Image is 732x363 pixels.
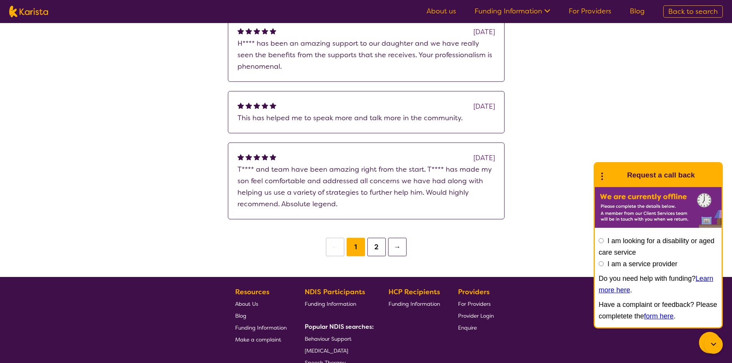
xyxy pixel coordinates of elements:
[270,28,276,34] img: fullstar
[237,112,495,124] p: This has helped me to speak more and talk more in the community.
[254,28,260,34] img: fullstar
[458,324,477,331] span: Enquire
[246,28,252,34] img: fullstar
[254,154,260,160] img: fullstar
[458,287,490,297] b: Providers
[237,102,244,109] img: fullstar
[235,298,287,310] a: About Us
[473,26,495,38] div: [DATE]
[305,300,356,307] span: Funding Information
[388,300,440,307] span: Funding Information
[237,28,244,34] img: fullstar
[235,312,246,319] span: Blog
[235,300,258,307] span: About Us
[305,347,348,354] span: [MEDICAL_DATA]
[235,322,287,333] a: Funding Information
[237,38,495,72] p: H**** has been an amazing support to our daughter and we have really seen the benefits from the s...
[235,287,269,297] b: Resources
[9,6,48,17] img: Karista logo
[663,5,723,18] a: Back to search
[262,154,268,160] img: fullstar
[599,299,718,322] p: Have a complaint or feedback? Please completete the .
[262,28,268,34] img: fullstar
[630,7,645,16] a: Blog
[595,187,722,228] img: Karista offline chat form to request call back
[388,238,407,256] button: →
[254,102,260,109] img: fullstar
[270,102,276,109] img: fullstar
[644,312,674,320] a: form here
[475,7,550,16] a: Funding Information
[699,332,720,353] button: Channel Menu
[326,238,344,256] button: ←
[270,154,276,160] img: fullstar
[458,298,494,310] a: For Providers
[262,102,268,109] img: fullstar
[458,322,494,333] a: Enquire
[246,154,252,160] img: fullstar
[608,260,677,268] label: I am a service provider
[668,7,718,16] span: Back to search
[473,152,495,164] div: [DATE]
[458,300,491,307] span: For Providers
[367,238,386,256] button: 2
[235,324,287,331] span: Funding Information
[388,287,440,297] b: HCP Recipients
[237,164,495,210] p: T**** and team have been amazing right from the start. T**** has made my son feel comfortable and...
[305,287,365,297] b: NDIS Participants
[458,310,494,322] a: Provider Login
[427,7,456,16] a: About us
[305,323,374,331] b: Popular NDIS searches:
[599,273,718,296] p: Do you need help with funding? .
[305,333,371,345] a: Behaviour Support
[305,345,371,356] a: [MEDICAL_DATA]
[569,7,611,16] a: For Providers
[607,167,622,183] img: Karista
[627,169,695,181] h1: Request a call back
[458,312,494,319] span: Provider Login
[347,238,365,256] button: 1
[305,298,371,310] a: Funding Information
[246,102,252,109] img: fullstar
[235,333,287,345] a: Make a complaint
[305,335,352,342] span: Behaviour Support
[237,154,244,160] img: fullstar
[599,237,714,256] label: I am looking for a disability or aged care service
[235,336,281,343] span: Make a complaint
[473,101,495,112] div: [DATE]
[235,310,287,322] a: Blog
[388,298,440,310] a: Funding Information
